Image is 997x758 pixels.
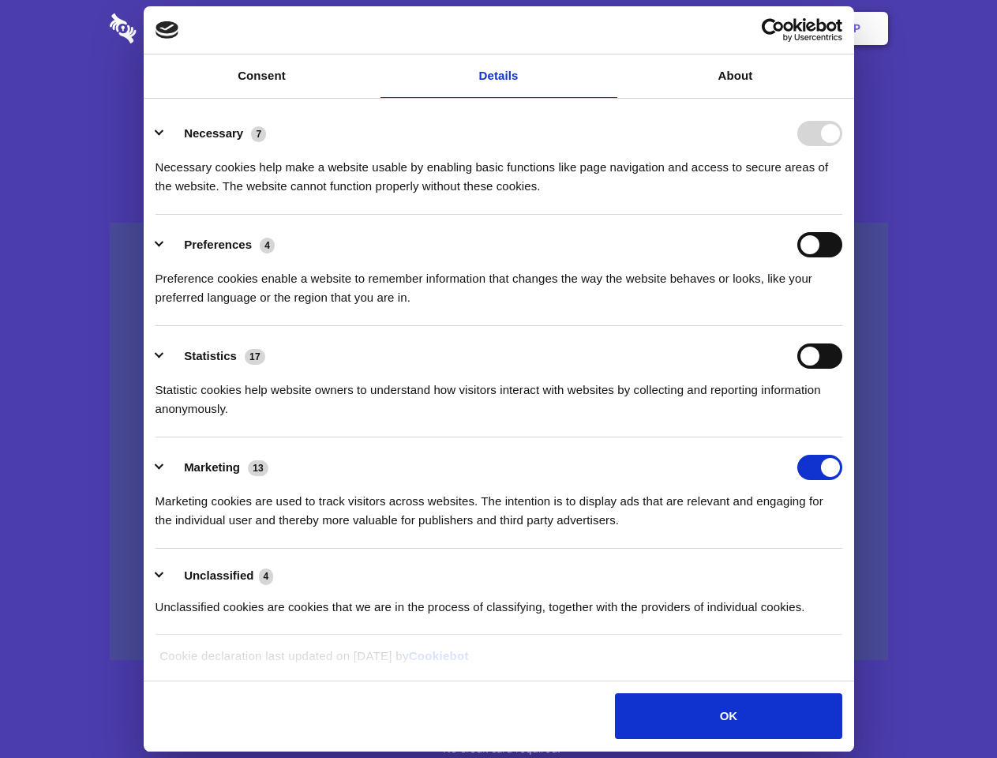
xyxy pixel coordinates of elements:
span: 4 [259,568,274,584]
a: Details [380,54,617,98]
span: 13 [248,460,268,476]
span: 4 [260,238,275,253]
span: 17 [245,349,265,365]
button: Statistics (17) [156,343,275,369]
img: logo-wordmark-white-trans-d4663122ce5f474addd5e946df7df03e33cb6a1c49d2221995e7729f52c070b2.svg [110,13,245,43]
span: 7 [251,126,266,142]
button: OK [615,693,841,739]
div: Statistic cookies help website owners to understand how visitors interact with websites by collec... [156,369,842,418]
a: Consent [144,54,380,98]
a: Cookiebot [409,649,469,662]
a: About [617,54,854,98]
button: Unclassified (4) [156,566,283,586]
button: Marketing (13) [156,455,279,480]
a: Contact [640,4,713,53]
button: Preferences (4) [156,232,285,257]
h4: Auto-redaction of sensitive data, encrypted data sharing and self-destructing private chats. Shar... [110,144,888,196]
a: Wistia video thumbnail [110,223,888,661]
label: Marketing [184,460,240,474]
img: logo [156,21,179,39]
div: Preference cookies enable a website to remember information that changes the way the website beha... [156,257,842,307]
a: Login [716,4,785,53]
div: Necessary cookies help make a website usable by enabling basic functions like page navigation and... [156,146,842,196]
div: Cookie declaration last updated on [DATE] by [148,647,849,677]
a: Usercentrics Cookiebot - opens in a new window [704,18,842,42]
h1: Eliminate Slack Data Loss. [110,71,888,128]
div: Marketing cookies are used to track visitors across websites. The intention is to display ads tha... [156,480,842,530]
button: Necessary (7) [156,121,276,146]
iframe: Drift Widget Chat Controller [918,679,978,739]
label: Necessary [184,126,243,140]
div: Unclassified cookies are cookies that we are in the process of classifying, together with the pro... [156,586,842,617]
label: Preferences [184,238,252,251]
label: Statistics [184,349,237,362]
a: Pricing [463,4,532,53]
